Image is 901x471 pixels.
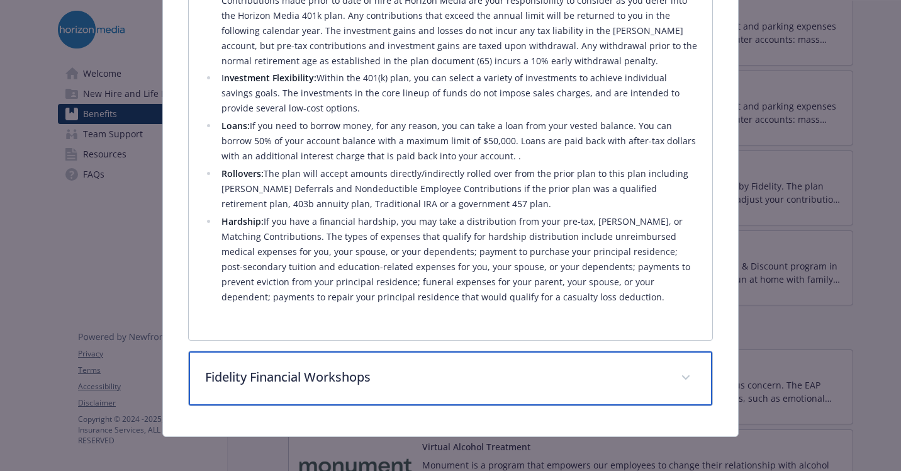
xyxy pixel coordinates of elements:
[218,118,697,164] li: If you need to borrow money, for any reason, you can take a loan from your vested balance. You ca...
[224,72,316,84] strong: nvestment Flexibility:
[221,167,264,179] strong: Rollovers:
[221,215,264,227] strong: Hardship:
[221,120,250,132] strong: Loans:
[205,368,666,387] p: Fidelity Financial Workshops
[189,351,712,406] div: Fidelity Financial Workshops
[218,71,697,116] li: I Within the 401(k) plan, you can select a variety of investments to achieve individual savings g...
[218,214,697,305] li: If you have a financial hardship, you may take a distribution from your pre-tax, [PERSON_NAME], o...
[218,166,697,212] li: The plan will accept amounts directly/indirectly rolled over from the prior plan to this plan inc...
